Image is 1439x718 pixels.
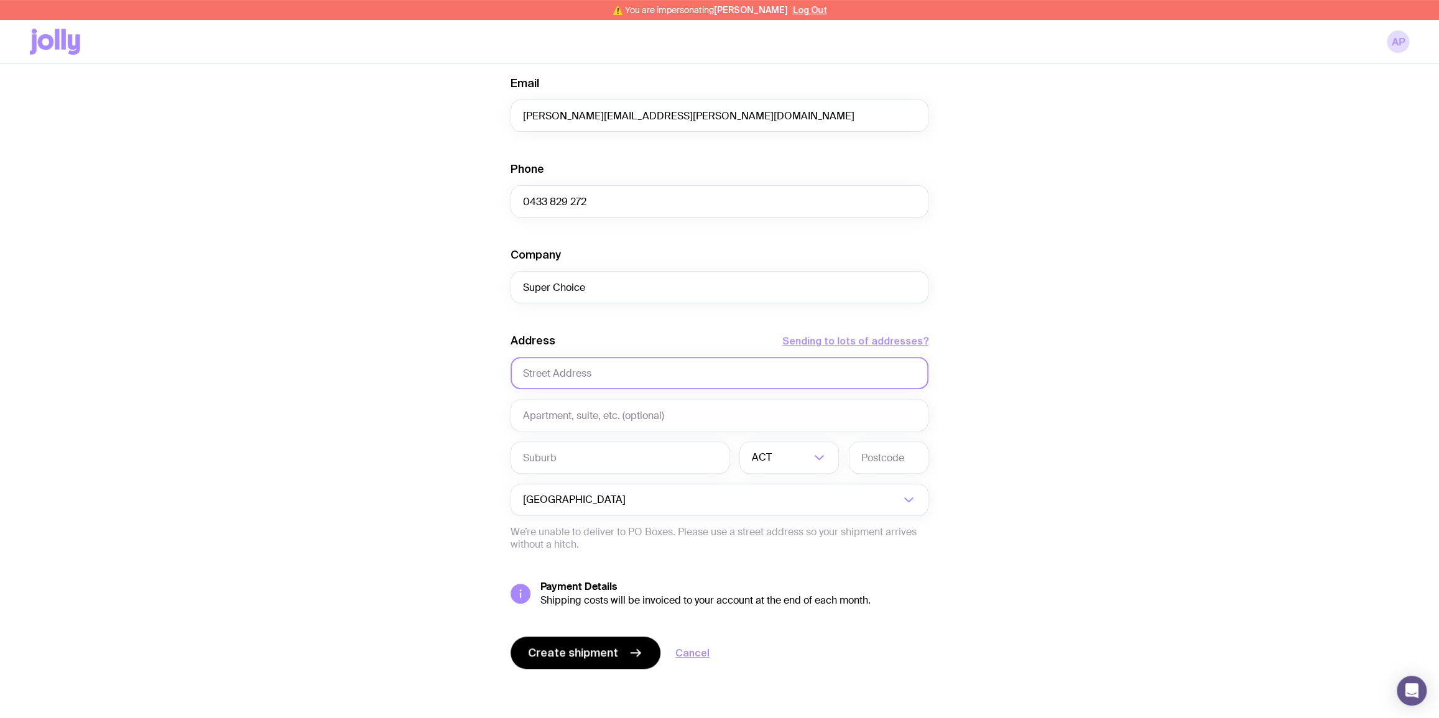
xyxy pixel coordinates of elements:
[511,247,561,262] label: Company
[511,399,928,431] input: Apartment, suite, etc. (optional)
[752,441,774,474] span: ACT
[511,526,928,551] p: We’re unable to deliver to PO Boxes. Please use a street address so your shipment arrives without...
[714,5,788,15] span: [PERSON_NAME]
[511,185,928,218] input: 0400 123 456
[511,333,555,348] label: Address
[511,637,660,669] button: Create shipment
[511,76,539,91] label: Email
[628,484,900,516] input: Search for option
[1397,676,1427,706] div: Open Intercom Messenger
[849,441,928,474] input: Postcode
[540,581,928,593] h5: Payment Details
[540,594,928,607] div: Shipping costs will be invoiced to your account at the end of each month.
[1387,30,1409,53] a: AP
[739,441,839,474] div: Search for option
[782,333,928,348] button: Sending to lots of addresses?
[511,271,928,303] input: Company Name (optional)
[675,645,710,660] a: Cancel
[511,484,928,516] div: Search for option
[774,441,810,474] input: Search for option
[511,441,729,474] input: Suburb
[511,357,928,389] input: Street Address
[511,162,544,177] label: Phone
[793,5,827,15] button: Log Out
[528,645,618,660] span: Create shipment
[523,484,628,516] span: [GEOGRAPHIC_DATA]
[511,99,928,132] input: employee@company.com
[613,5,788,15] span: ⚠️ You are impersonating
